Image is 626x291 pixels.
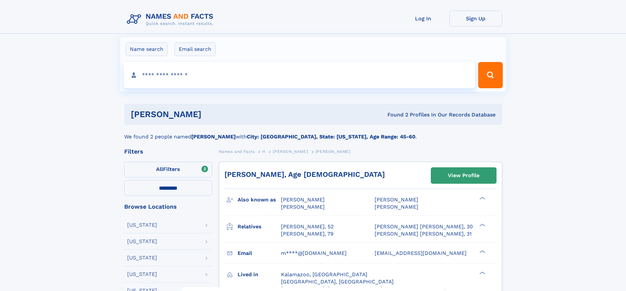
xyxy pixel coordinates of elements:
[127,272,157,277] div: [US_STATE]
[124,10,219,28] img: Logo Names and Facts
[124,62,475,88] input: search input
[156,166,163,172] span: All
[126,42,168,56] label: Name search
[281,223,334,230] a: [PERSON_NAME], 52
[191,134,236,140] b: [PERSON_NAME]
[174,42,216,56] label: Email search
[247,134,415,140] b: City: [GEOGRAPHIC_DATA], State: [US_STATE], Age Range: 45-60
[478,249,486,254] div: ❯
[124,125,502,141] div: We found 2 people named with .
[431,168,496,183] a: View Profile
[281,279,394,285] span: [GEOGRAPHIC_DATA], [GEOGRAPHIC_DATA]
[281,204,325,210] span: [PERSON_NAME]
[124,149,212,155] div: Filters
[281,197,325,203] span: [PERSON_NAME]
[224,170,385,178] a: [PERSON_NAME], Age [DEMOGRAPHIC_DATA]
[262,149,266,154] span: H
[238,194,281,205] h3: Also known as
[375,197,418,203] span: [PERSON_NAME]
[448,168,479,183] div: View Profile
[238,221,281,232] h3: Relatives
[375,223,473,230] a: [PERSON_NAME] [PERSON_NAME], 30
[262,147,266,156] a: H
[375,204,418,210] span: [PERSON_NAME]
[273,147,308,156] a: [PERSON_NAME]
[127,239,157,244] div: [US_STATE]
[281,230,334,238] a: [PERSON_NAME], 79
[478,223,486,227] div: ❯
[127,222,157,228] div: [US_STATE]
[450,10,502,27] a: Sign Up
[273,149,308,154] span: [PERSON_NAME]
[124,162,212,177] label: Filters
[294,111,496,118] div: Found 2 Profiles In Our Records Database
[478,271,486,275] div: ❯
[478,196,486,200] div: ❯
[131,110,294,118] h1: [PERSON_NAME]
[478,62,502,88] button: Search Button
[281,271,367,278] span: Kalamazoo, [GEOGRAPHIC_DATA]
[219,147,255,156] a: Names and Facts
[397,10,450,27] a: Log In
[375,230,472,238] a: [PERSON_NAME] [PERSON_NAME], 31
[375,250,467,256] span: [EMAIL_ADDRESS][DOMAIN_NAME]
[127,255,157,260] div: [US_STATE]
[315,149,351,154] span: [PERSON_NAME]
[238,248,281,259] h3: Email
[124,204,212,210] div: Browse Locations
[238,269,281,280] h3: Lived in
